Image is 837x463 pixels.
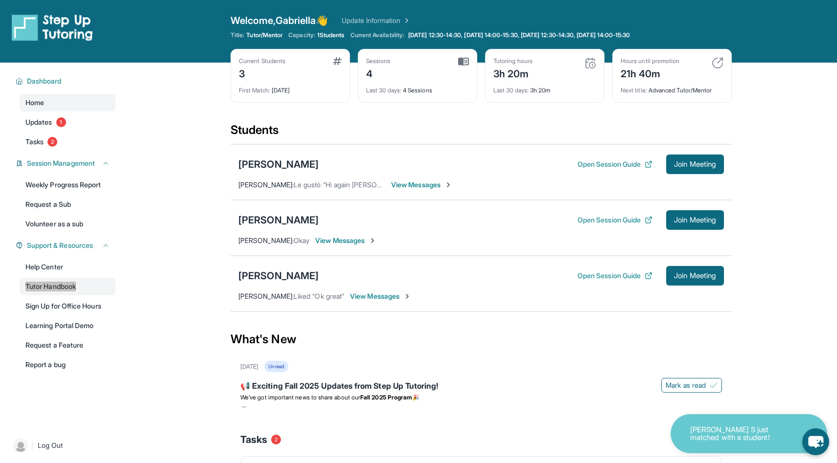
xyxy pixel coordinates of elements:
[239,81,342,94] div: [DATE]
[458,57,469,66] img: card
[802,428,829,455] button: chat-button
[350,291,411,301] span: View Messages
[342,16,410,25] a: Update Information
[366,87,401,94] span: Last 30 days :
[317,31,345,39] span: 1 Students
[674,217,716,223] span: Join Meeting
[412,394,419,401] span: 🎉
[20,176,116,194] a: Weekly Progress Report
[14,439,27,452] img: user-img
[20,196,116,213] a: Request a Sub
[23,241,110,250] button: Support & Resources
[666,380,706,390] span: Mark as read
[240,380,722,394] div: 📢 Exciting Fall 2025 Updates from Step Up Tutoring!
[231,31,244,39] span: Title:
[20,113,116,131] a: Updates1
[10,435,116,456] a: |Log Out
[231,122,732,144] div: Students
[493,81,596,94] div: 3h 20m
[23,76,110,86] button: Dashboard
[25,137,44,147] span: Tasks
[444,181,452,189] img: Chevron-Right
[31,440,34,451] span: |
[666,210,724,230] button: Join Meeting
[20,317,116,334] a: Learning Portal Demo
[25,117,52,127] span: Updates
[674,273,716,279] span: Join Meeting
[493,87,529,94] span: Last 30 days :
[493,65,533,81] div: 3h 20m
[366,81,469,94] div: 4 Sessions
[408,31,630,39] span: [DATE] 12:30-14:30, [DATE] 14:00-15:30, [DATE] 12:30-14:30, [DATE] 14:00-15:30
[238,180,294,189] span: [PERSON_NAME] :
[239,87,270,94] span: First Match :
[350,31,404,39] span: Current Availability:
[20,297,116,315] a: Sign Up for Office Hours
[294,292,344,300] span: Liked “Ok great”
[712,57,723,69] img: card
[621,81,723,94] div: Advanced Tutor/Mentor
[493,57,533,65] div: Tutoring hours
[391,180,452,190] span: View Messages
[578,215,652,225] button: Open Session Guide
[621,57,679,65] div: Hours until promotion
[246,31,282,39] span: Tutor/Mentor
[621,65,679,81] div: 21h 40m
[578,159,652,169] button: Open Session Guide
[20,133,116,151] a: Tasks2
[240,433,267,446] span: Tasks
[27,76,62,86] span: Dashboard
[674,161,716,167] span: Join Meeting
[56,117,66,127] span: 1
[20,258,116,276] a: Help Center
[20,278,116,295] a: Tutor Handbook
[238,157,319,171] div: [PERSON_NAME]
[369,237,376,244] img: Chevron-Right
[666,154,724,174] button: Join Meeting
[288,31,315,39] span: Capacity:
[20,336,116,354] a: Request a Feature
[661,378,722,393] button: Mark as read
[239,65,285,81] div: 3
[401,16,411,25] img: Chevron Right
[25,98,44,108] span: Home
[238,292,294,300] span: [PERSON_NAME] :
[666,266,724,286] button: Join Meeting
[584,57,596,69] img: card
[38,441,63,450] span: Log Out
[240,394,360,401] span: We’ve got important news to share about our
[403,292,411,300] img: Chevron-Right
[690,426,788,442] p: [PERSON_NAME] S just matched with a student!
[360,394,412,401] strong: Fall 2025 Program
[20,94,116,111] a: Home
[20,356,116,374] a: Report a bug
[578,271,652,281] button: Open Session Guide
[27,158,95,168] span: Session Management
[238,236,294,244] span: [PERSON_NAME] :
[333,57,342,65] img: card
[315,236,376,245] span: View Messages
[231,318,732,361] div: What's New
[621,87,647,94] span: Next title :
[271,435,281,444] span: 2
[20,215,116,233] a: Volunteer as a sub
[366,57,391,65] div: Sessions
[23,158,110,168] button: Session Management
[47,137,57,147] span: 2
[240,363,258,371] div: [DATE]
[294,236,309,244] span: Okay
[239,57,285,65] div: Current Students
[27,241,93,250] span: Support & Resources
[238,213,319,227] div: [PERSON_NAME]
[710,381,718,389] img: Mark as read
[231,14,328,27] span: Welcome, Gabriella 👋
[264,361,288,372] div: Unread
[406,31,632,39] a: [DATE] 12:30-14:30, [DATE] 14:00-15:30, [DATE] 12:30-14:30, [DATE] 14:00-15:30
[238,269,319,283] div: [PERSON_NAME]
[12,14,93,41] img: logo
[366,65,391,81] div: 4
